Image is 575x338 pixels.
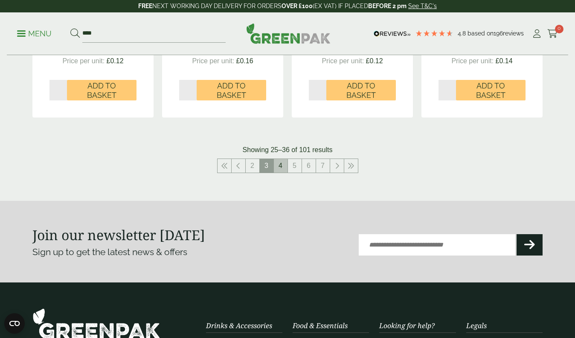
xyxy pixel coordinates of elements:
[73,81,131,100] span: Add to Basket
[17,29,52,39] p: Menu
[368,3,407,9] strong: BEFORE 2 pm
[4,313,25,334] button: Open CMP widget
[192,57,234,65] span: Price per unit:
[451,57,494,65] span: Price per unit:
[415,29,453,37] div: 4.79 Stars
[496,57,513,65] span: £0.14
[32,226,205,244] strong: Join our newsletter [DATE]
[302,159,316,173] a: 6
[462,81,520,100] span: Add to Basket
[236,57,253,65] span: £0.16
[332,81,390,100] span: Add to Basket
[62,57,105,65] span: Price per unit:
[322,57,364,65] span: Price per unit:
[246,159,259,173] a: 2
[288,159,302,173] a: 5
[547,29,558,38] i: Cart
[468,30,494,37] span: Based on
[531,29,542,38] i: My Account
[67,80,136,100] button: Add to Basket
[203,81,260,100] span: Add to Basket
[274,159,287,173] a: 4
[366,57,383,65] span: £0.12
[458,30,468,37] span: 4.8
[197,80,266,100] button: Add to Basket
[547,27,558,40] a: 0
[456,80,526,100] button: Add to Basket
[374,31,411,37] img: REVIEWS.io
[408,3,437,9] a: See T&C's
[503,30,524,37] span: reviews
[107,57,124,65] span: £0.12
[326,80,396,100] button: Add to Basket
[282,3,313,9] strong: OVER £100
[17,29,52,37] a: Menu
[260,159,273,173] span: 3
[243,145,333,155] p: Showing 25–36 of 101 results
[32,245,262,259] p: Sign up to get the latest news & offers
[316,159,330,173] a: 7
[246,23,331,44] img: GreenPak Supplies
[138,3,152,9] strong: FREE
[494,30,503,37] span: 196
[555,25,563,33] span: 0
